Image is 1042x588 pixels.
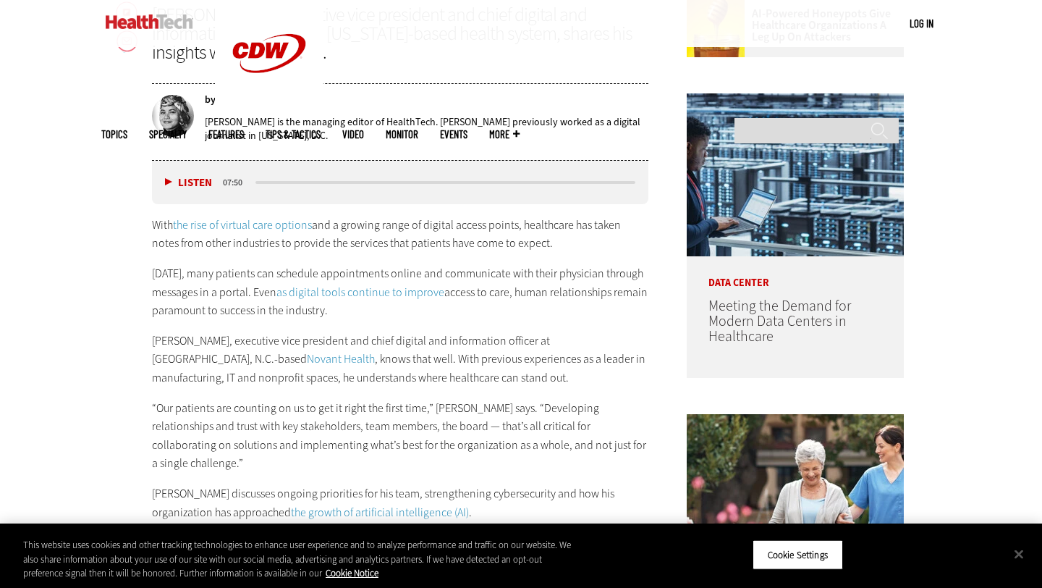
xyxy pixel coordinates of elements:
a: Video [342,129,364,140]
span: Specialty [149,129,187,140]
a: Log in [910,17,933,30]
p: With and a growing range of digital access points, healthcare has taken notes from other industri... [152,216,648,253]
img: Home [106,14,193,29]
a: Meeting the Demand for Modern Data Centers in Healthcare [708,296,851,346]
p: [DATE], many patients can schedule appointments online and communicate with their physician throu... [152,264,648,320]
a: the growth of artificial intelligence (AI) [291,505,469,520]
a: CDW [215,96,323,111]
button: Cookie Settings [753,539,843,570]
p: Data Center [687,256,904,288]
p: [PERSON_NAME] discusses ongoing priorities for his team, strengthening cybersecurity and how his ... [152,484,648,521]
button: Close [1003,538,1035,570]
p: [PERSON_NAME], executive vice president and chief digital and information officer at [GEOGRAPHIC_... [152,332,648,387]
span: Topics [101,129,127,140]
a: Events [440,129,467,140]
p: “Our patients are counting on us to get it right the first time,” [PERSON_NAME] says. “Developing... [152,399,648,473]
a: Tips & Tactics [266,129,321,140]
img: engineer with laptop overlooking data center [687,93,904,256]
a: the rise of virtual care options [173,217,312,232]
span: More [489,129,520,140]
div: duration [221,176,253,189]
a: More information about your privacy [326,567,378,579]
div: User menu [910,16,933,31]
a: Novant Health [307,351,375,366]
div: This website uses cookies and other tracking technologies to enhance user experience and to analy... [23,538,573,581]
a: Features [208,129,244,140]
button: Listen [165,177,212,188]
a: as digital tools continue to improve [276,285,444,300]
img: nurse walks with senior woman through a garden [687,414,904,577]
div: media player [152,161,648,204]
a: MonITor [386,129,418,140]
